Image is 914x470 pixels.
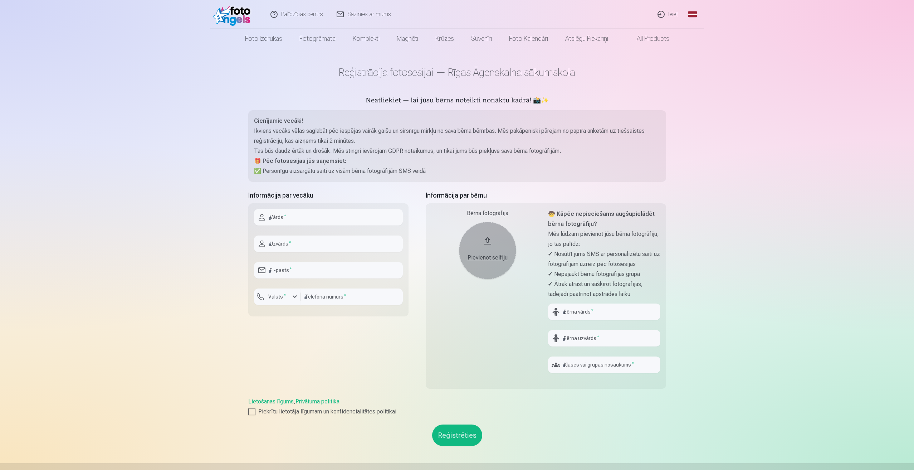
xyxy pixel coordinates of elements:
[213,3,254,26] img: /fa1
[248,407,666,416] label: Piekrītu lietotāja līgumam un konfidencialitātes politikai
[254,126,660,146] p: Ikviens vecāks vēlas saglabāt pēc iespējas vairāk gaišu un sirsnīgu mirkļu no sava bērna bērnības...
[254,146,660,156] p: Tas būs daudz ērtāk un drošāk. Mēs stingri ievērojam GDPR noteikumus, un tikai jums būs piekļuve ...
[254,166,660,176] p: ✅ Personīgu aizsargātu saiti uz visām bērna fotogrāfijām SMS veidā
[548,210,655,227] strong: 🧒 Kāpēc nepieciešams augšupielādēt bērna fotogrāfiju?
[617,29,678,49] a: All products
[248,190,409,200] h5: Informācija par vecāku
[248,397,666,416] div: ,
[388,29,427,49] a: Magnēti
[548,229,660,249] p: Mēs lūdzam pievienot jūsu bērna fotogrāfiju, jo tas palīdz:
[432,425,482,446] button: Reģistrēties
[236,29,291,49] a: Foto izdrukas
[548,249,660,269] p: ✔ Nosūtīt jums SMS ar personalizētu saiti uz fotogrāfijām uzreiz pēc fotosesijas
[344,29,388,49] a: Komplekti
[548,279,660,299] p: ✔ Ātrāk atrast un sašķirot fotogrāfijas, tādējādi paātrinot apstrādes laiku
[463,29,500,49] a: Suvenīri
[431,209,544,218] div: Bērna fotogrāfija
[459,222,516,279] button: Pievienot selfiju
[427,29,463,49] a: Krūzes
[248,398,294,405] a: Lietošanas līgums
[295,398,339,405] a: Privātuma politika
[248,96,666,106] h5: Neatliekiet — lai jūsu bērns noteikti nonāktu kadrā! 📸✨
[466,253,509,262] div: Pievienot selfiju
[426,190,666,200] h5: Informācija par bērnu
[291,29,344,49] a: Fotogrāmata
[548,269,660,279] p: ✔ Nepajaukt bērnu fotogrāfijas grupā
[265,293,289,300] label: Valsts
[557,29,617,49] a: Atslēgu piekariņi
[254,289,300,305] button: Valsts*
[500,29,557,49] a: Foto kalendāri
[254,158,346,164] strong: 🎁 Pēc fotosesijas jūs saņemsiet:
[248,66,666,79] h1: Reģistrācija fotosesijai — Rīgas Āgenskalna sākumskola
[254,117,303,124] strong: Cienījamie vecāki!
